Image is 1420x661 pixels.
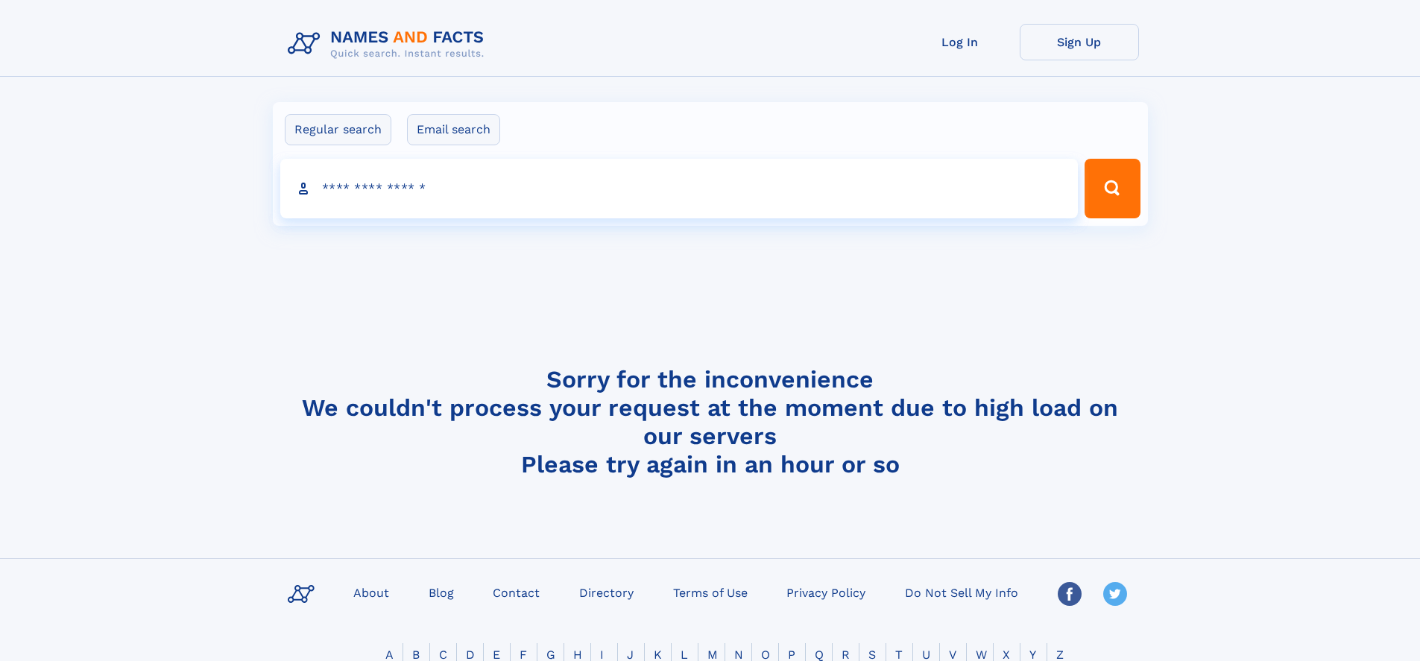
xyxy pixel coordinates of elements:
a: Log In [900,24,1020,60]
button: Search Button [1085,159,1140,218]
a: Blog [423,581,460,603]
img: Logo Names and Facts [282,24,496,64]
a: Contact [487,581,546,603]
h4: Sorry for the inconvenience We couldn't process your request at the moment due to high load on ou... [282,365,1139,478]
label: Regular search [285,114,391,145]
a: Directory [573,581,640,603]
a: Privacy Policy [780,581,871,603]
img: Twitter [1103,582,1127,606]
img: Facebook [1058,582,1082,606]
label: Email search [407,114,500,145]
a: Do Not Sell My Info [899,581,1024,603]
input: search input [280,159,1079,218]
a: Terms of Use [667,581,754,603]
a: Sign Up [1020,24,1139,60]
a: About [347,581,395,603]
